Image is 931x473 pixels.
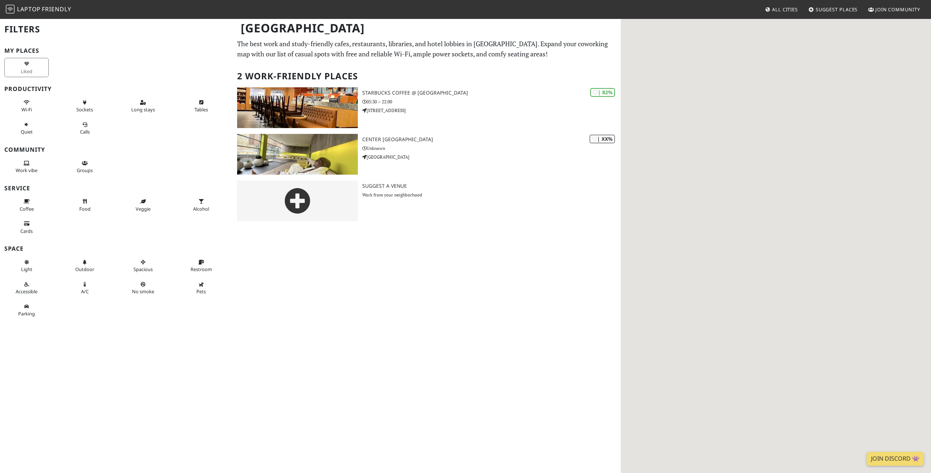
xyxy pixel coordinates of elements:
button: Work vibe [4,157,49,176]
div: | XX% [590,135,615,143]
a: Center Parcs Woburn Forest | XX% Center [GEOGRAPHIC_DATA] Unknown [GEOGRAPHIC_DATA] [233,134,621,175]
span: Work-friendly tables [195,106,208,113]
a: Suggest Places [806,3,861,16]
h3: Space [4,245,228,252]
p: The best work and study-friendly cafes, restaurants, libraries, and hotel lobbies in [GEOGRAPHIC_... [237,39,616,60]
span: Outdoor area [75,266,94,273]
button: Tables [179,96,223,116]
span: Spacious [133,266,153,273]
a: LaptopFriendly LaptopFriendly [6,3,71,16]
h1: [GEOGRAPHIC_DATA] [235,18,619,38]
button: Pets [179,278,223,298]
button: Cards [4,218,49,237]
span: Power sockets [76,106,93,113]
span: Suggest Places [816,6,858,13]
span: Laptop [17,5,41,13]
span: Veggie [136,206,151,212]
span: Natural light [21,266,32,273]
span: Coffee [20,206,34,212]
h2: Filters [4,18,228,40]
button: Spacious [121,256,165,275]
h3: My Places [4,47,228,54]
span: Quiet [21,128,33,135]
p: [STREET_ADDRESS] [362,107,621,114]
img: Starbucks Coffee @ Goldington Rd [237,87,358,128]
img: gray-place-d2bdb4477600e061c01bd816cc0f2ef0cfcb1ca9e3ad78868dd16fb2af073a21.png [237,180,358,221]
span: Food [79,206,91,212]
a: Join Discord 👾 [867,452,924,466]
h3: Center [GEOGRAPHIC_DATA] [362,136,621,143]
h3: Productivity [4,86,228,92]
span: Long stays [131,106,155,113]
h2: 2 Work-Friendly Places [237,65,616,87]
p: 05:30 – 22:00 [362,98,621,105]
span: Credit cards [20,228,33,234]
button: Groups [63,157,107,176]
span: Friendly [42,5,71,13]
button: Sockets [63,96,107,116]
button: Light [4,256,49,275]
h3: Community [4,146,228,153]
h3: Service [4,185,228,192]
img: Center Parcs Woburn Forest [237,134,358,175]
span: Smoke free [132,288,154,295]
span: Alcohol [193,206,209,212]
h3: Suggest a Venue [362,183,621,189]
button: Outdoor [63,256,107,275]
button: Veggie [121,195,165,215]
span: Group tables [77,167,93,174]
a: Join Community [865,3,923,16]
a: All Cities [762,3,801,16]
div: | 82% [590,88,615,96]
span: Restroom [191,266,212,273]
button: Quiet [4,119,49,138]
a: Suggest a Venue Work from your neighborhood [233,180,621,221]
p: [GEOGRAPHIC_DATA] [362,154,621,160]
button: Long stays [121,96,165,116]
p: Unknown [362,145,621,152]
button: Calls [63,119,107,138]
span: People working [16,167,37,174]
span: Join Community [875,6,920,13]
button: Alcohol [179,195,223,215]
span: All Cities [772,6,798,13]
button: Parking [4,301,49,320]
h3: Starbucks Coffee @ [GEOGRAPHIC_DATA] [362,90,621,96]
button: No smoke [121,278,165,298]
span: Air conditioned [81,288,89,295]
span: Accessible [16,288,37,295]
span: Stable Wi-Fi [21,106,32,113]
button: Wi-Fi [4,96,49,116]
a: Starbucks Coffee @ Goldington Rd | 82% Starbucks Coffee @ [GEOGRAPHIC_DATA] 05:30 – 22:00 [STREET... [233,87,621,128]
span: Parking [18,310,35,317]
button: A/C [63,278,107,298]
button: Coffee [4,195,49,215]
img: LaptopFriendly [6,5,15,13]
span: Video/audio calls [80,128,90,135]
span: Pet friendly [196,288,206,295]
button: Restroom [179,256,223,275]
button: Food [63,195,107,215]
button: Accessible [4,278,49,298]
p: Work from your neighborhood [362,191,621,198]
